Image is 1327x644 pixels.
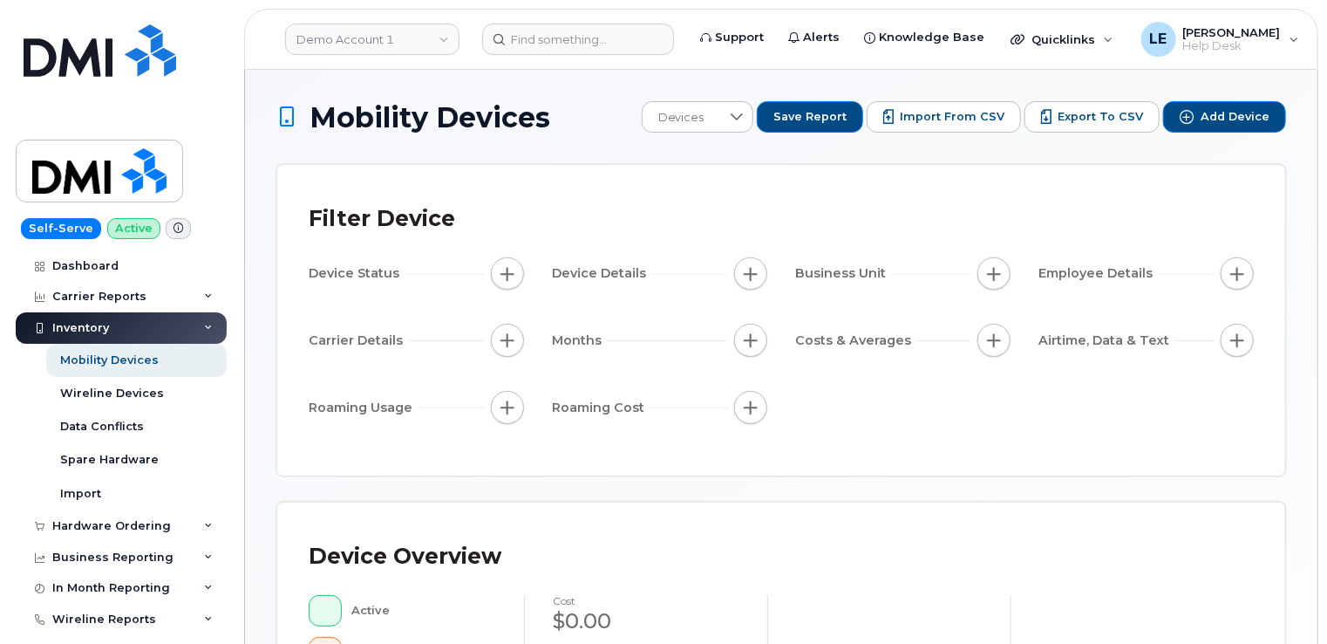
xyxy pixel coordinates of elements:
[1038,264,1158,283] span: Employee Details
[552,332,607,350] span: Months
[310,102,550,133] span: Mobility Devices
[1038,332,1174,350] span: Airtime, Data & Text
[309,332,408,350] span: Carrier Details
[867,101,1021,133] button: Import from CSV
[795,264,891,283] span: Business Unit
[553,595,739,606] h4: cost
[552,264,651,283] span: Device Details
[795,332,916,350] span: Costs & Averages
[552,399,650,417] span: Roaming Cost
[309,534,501,579] div: Device Overview
[1024,101,1160,133] button: Export to CSV
[352,595,497,627] div: Active
[757,101,863,133] button: Save Report
[1058,109,1143,125] span: Export to CSV
[1201,109,1269,125] span: Add Device
[1163,101,1286,133] button: Add Device
[900,109,1004,125] span: Import from CSV
[773,109,847,125] span: Save Report
[643,102,720,134] span: Devices
[309,196,455,242] div: Filter Device
[309,399,418,417] span: Roaming Usage
[553,606,739,636] div: $0.00
[309,264,405,283] span: Device Status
